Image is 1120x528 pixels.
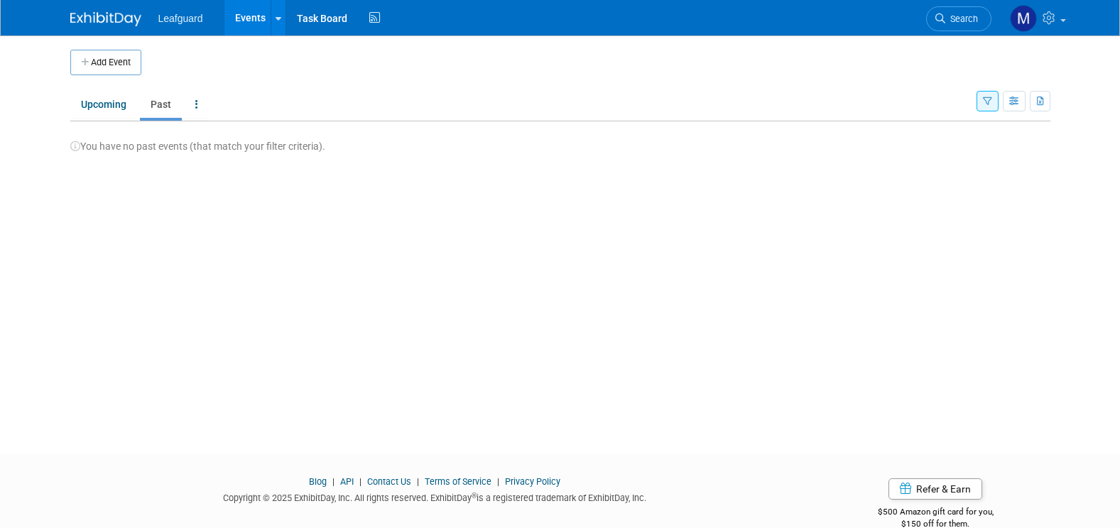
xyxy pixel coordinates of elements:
span: You have no past events (that match your filter criteria). [70,141,325,152]
a: Privacy Policy [505,476,560,487]
span: | [329,476,338,487]
span: Search [945,13,978,24]
img: MELISSA BARNARD [1010,5,1037,32]
a: Blog [309,476,327,487]
span: | [494,476,503,487]
sup: ® [472,492,477,500]
a: Contact Us [367,476,411,487]
button: Add Event [70,50,141,75]
a: Terms of Service [425,476,491,487]
span: Leafguard [158,13,203,24]
span: | [413,476,423,487]
a: Search [926,6,991,31]
a: API [340,476,354,487]
a: Upcoming [70,91,137,118]
a: Refer & Earn [888,478,982,500]
a: Past [140,91,182,118]
span: | [356,476,365,487]
img: ExhibitDay [70,12,141,26]
div: Copyright © 2025 ExhibitDay, Inc. All rights reserved. ExhibitDay is a registered trademark of Ex... [70,488,800,505]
